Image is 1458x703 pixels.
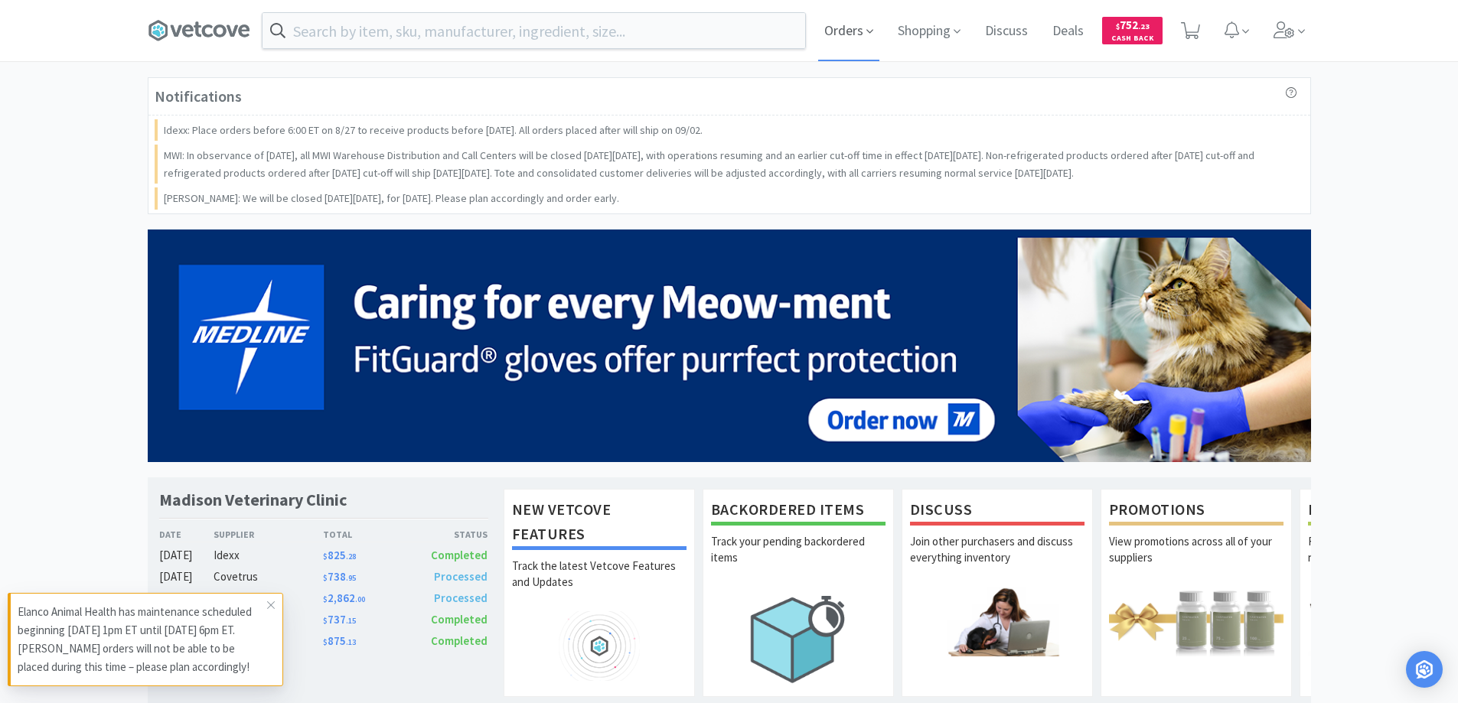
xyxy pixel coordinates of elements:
[323,548,356,562] span: 825
[323,552,328,561] span: $
[979,24,1034,38] a: Discuss
[263,13,805,48] input: Search by item, sku, manufacturer, ingredient, size...
[214,568,323,586] div: Covetrus
[159,546,214,565] div: [DATE]
[214,589,323,607] div: Zoetis
[159,610,488,629] a: [DATE]MWI$737.15Completed
[159,489,347,511] h1: Madison Veterinary Clinic
[18,603,267,676] p: Elanco Animal Health has maintenance scheduled beginning [DATE] 1pm ET until [DATE] 6pm ET. [PERS...
[214,546,323,565] div: Idexx
[214,527,323,542] div: Supplier
[1102,10,1163,51] a: $752.23Cash Back
[902,489,1093,697] a: DiscussJoin other purchasers and discuss everything inventory
[431,633,488,648] span: Completed
[323,569,356,584] span: 738
[323,573,328,583] span: $
[1111,34,1153,44] span: Cash Back
[159,546,488,565] a: [DATE]Idexx$825.28Completed
[512,611,687,681] img: hero_feature_roadmap.png
[431,612,488,627] span: Completed
[323,616,328,626] span: $
[323,594,328,604] span: $
[148,229,1311,462] img: 5b85490d2c9a43ef9873369d65f5cc4c_481.png
[1109,533,1283,587] p: View promotions across all of your suppliers
[355,594,365,604] span: . 00
[323,591,365,605] span: 2,862
[346,637,356,647] span: . 13
[159,568,488,586] a: [DATE]Covetrus$738.95Processed
[406,527,488,542] div: Status
[1116,18,1150,32] span: 752
[504,489,695,697] a: New Vetcove FeaturesTrack the latest Vetcove Features and Updates
[159,589,488,607] a: [DATE]Zoetis$2,862.00Processed
[159,589,214,607] div: [DATE]
[164,122,703,138] p: Idexx: Place orders before 6:00 ET on 8/27 to receive products before [DATE]. All orders placed a...
[1101,489,1292,697] a: PromotionsView promotions across all of your suppliers
[155,84,242,109] h3: Notifications
[431,548,488,562] span: Completed
[159,527,214,542] div: Date
[1406,651,1443,688] div: Open Intercom Messenger
[910,533,1085,587] p: Join other purchasers and discuss everything inventory
[159,632,488,650] a: [DATE]Covetrus$875.13Completed
[323,527,406,542] div: Total
[703,489,894,697] a: Backordered ItemsTrack your pending backordered items
[910,587,1085,656] img: hero_discuss.png
[711,533,886,587] p: Track your pending backordered items
[1046,24,1090,38] a: Deals
[159,568,214,586] div: [DATE]
[434,591,488,605] span: Processed
[512,497,687,550] h1: New Vetcove Features
[323,633,356,648] span: 875
[1109,587,1283,656] img: hero_promotions.png
[346,616,356,626] span: . 15
[512,558,687,611] p: Track the latest Vetcove Features and Updates
[164,147,1298,181] p: MWI: In observance of [DATE], all MWI Warehouse Distribution and Call Centers will be closed [DAT...
[434,569,488,584] span: Processed
[711,587,886,692] img: hero_backorders.png
[346,552,356,561] span: . 28
[1138,21,1150,31] span: . 23
[164,190,619,207] p: [PERSON_NAME]: We will be closed [DATE][DATE], for [DATE]. Please plan accordingly and order early.
[711,497,886,526] h1: Backordered Items
[1109,497,1283,526] h1: Promotions
[323,637,328,647] span: $
[323,612,356,627] span: 737
[346,573,356,583] span: . 95
[1116,21,1120,31] span: $
[910,497,1085,526] h1: Discuss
